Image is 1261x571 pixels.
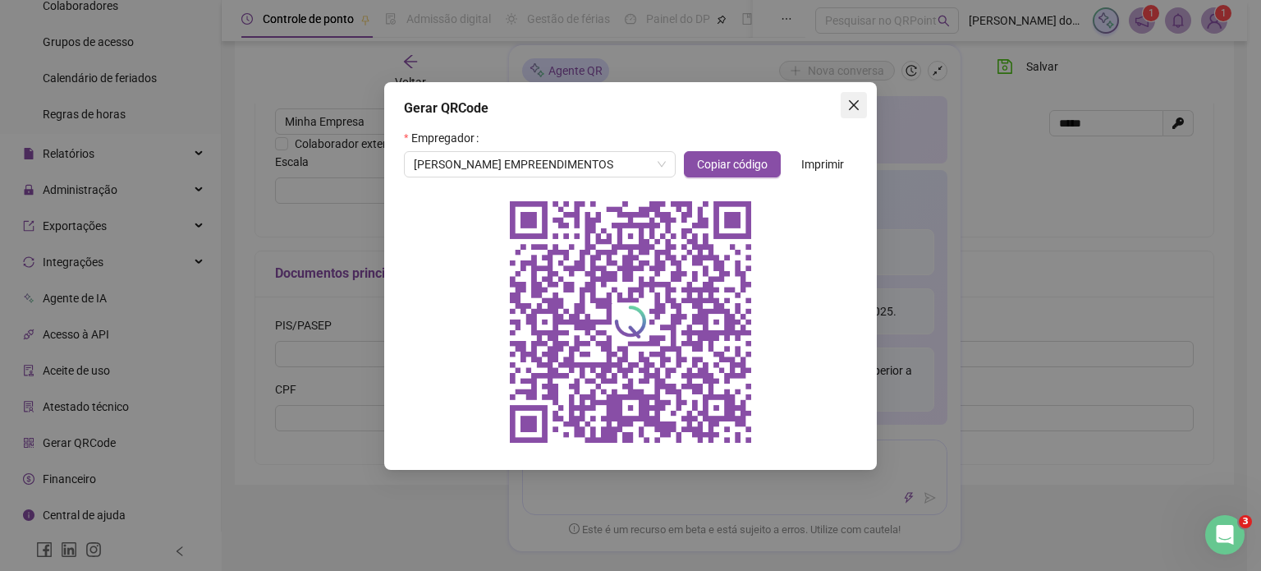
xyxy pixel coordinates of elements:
span: 3 [1239,515,1252,528]
span: close [847,99,860,112]
iframe: Intercom live chat [1205,515,1245,555]
button: Imprimir [788,151,857,177]
span: Copiar código [697,155,768,173]
button: Close [841,92,867,118]
label: Empregador [404,125,485,151]
span: SOARES EMPREENDIMENTOS [414,152,666,177]
div: Gerar QRCode [404,99,857,118]
span: Imprimir [801,155,844,173]
button: Copiar código [684,151,781,177]
img: qrcode do empregador [499,191,762,454]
